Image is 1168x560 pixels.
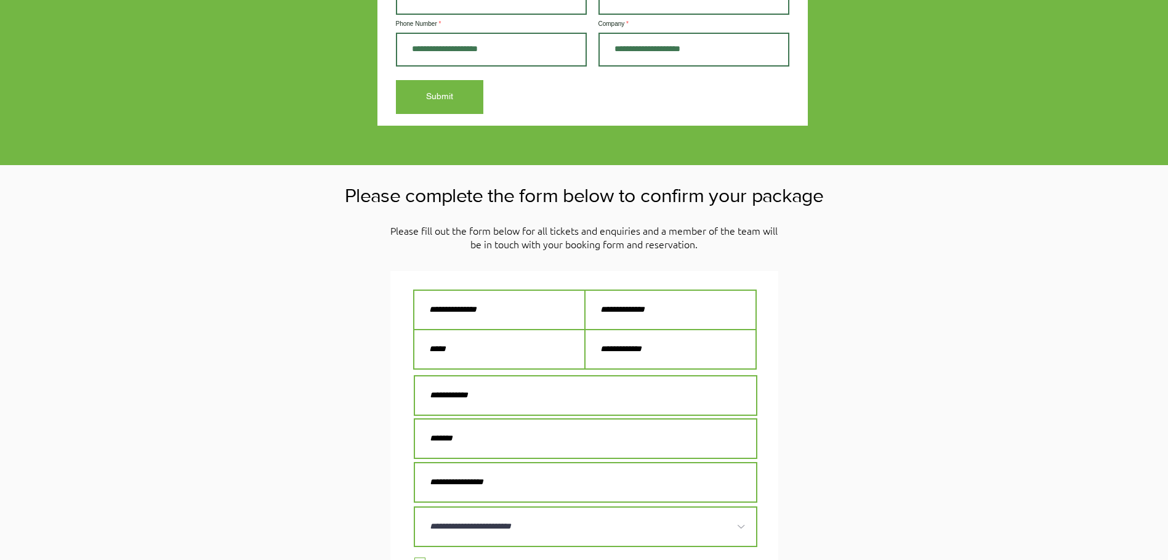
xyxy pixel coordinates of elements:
button: Submit [396,80,483,114]
label: Company [598,21,789,27]
select: Ticket Type or Sponsorship [414,506,757,547]
span: Please complete the form below to confirm your package [345,184,823,206]
label: Phone Number [396,21,587,27]
span: Submit [426,91,453,103]
span: Please fill out the form below for all tickets and enquiries and a member of the team will be in ... [390,224,778,251]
